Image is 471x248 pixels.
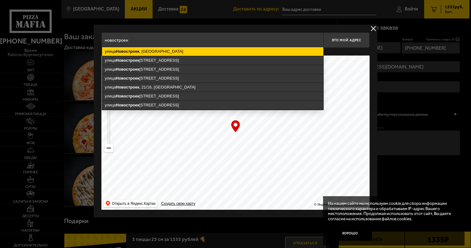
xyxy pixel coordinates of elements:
[102,56,323,65] ymaps: улица [STREET_ADDRESS]
[328,201,456,221] p: На нашем сайте мы используем cookie для сбора информации технического характера и обрабатываем IP...
[116,85,139,89] ymaps: Новостроек
[314,203,329,206] ymaps: © Яндекс
[101,49,188,54] p: Укажите дом на карте или в поле ввода
[102,83,323,92] ymaps: улица , 21/16, [GEOGRAPHIC_DATA]
[116,103,139,107] ymaps: Новостроек
[116,67,139,72] ymaps: Новостроек
[116,94,139,98] ymaps: Новостроек
[116,76,139,81] ymaps: Новостроек
[102,92,323,101] ymaps: улица [STREET_ADDRESS]
[112,200,156,207] ymaps: Открыть в Яндекс.Картах
[160,201,196,206] a: Создать свою карту
[101,32,323,48] input: Введите адрес доставки
[102,101,323,110] ymaps: улица [STREET_ADDRESS]
[104,200,158,207] ymaps: Открыть в Яндекс.Картах
[102,47,323,56] ymaps: улица , [GEOGRAPHIC_DATA]
[102,65,323,74] ymaps: улица [STREET_ADDRESS]
[370,25,377,32] button: delivery type
[323,32,370,48] button: Это мой адрес
[116,58,139,63] ymaps: Новостроек
[332,38,361,42] span: Это мой адрес
[328,226,372,241] button: Хорошо
[116,49,139,54] ymaps: Новостроек
[102,74,323,83] ymaps: улица [STREET_ADDRESS]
